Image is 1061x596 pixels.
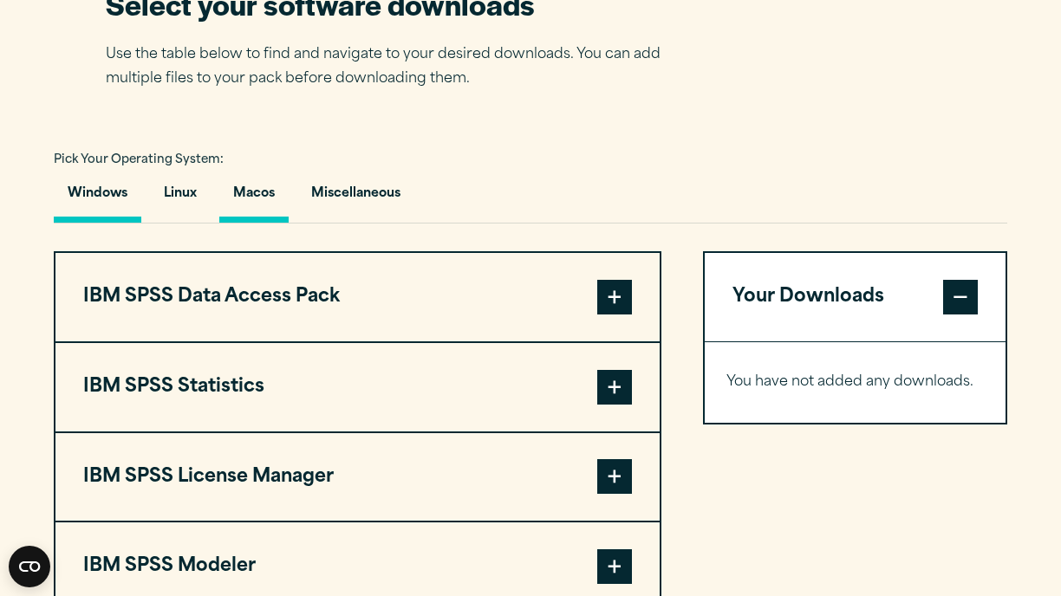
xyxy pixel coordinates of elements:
[106,42,687,93] p: Use the table below to find and navigate to your desired downloads. You can add multiple files to...
[297,173,414,223] button: Miscellaneous
[54,173,141,223] button: Windows
[219,173,289,223] button: Macos
[705,341,1006,423] div: Your Downloads
[726,370,984,395] p: You have not added any downloads.
[55,343,660,431] button: IBM SPSS Statistics
[705,253,1006,341] button: Your Downloads
[55,433,660,521] button: IBM SPSS License Manager
[55,253,660,341] button: IBM SPSS Data Access Pack
[150,173,211,223] button: Linux
[9,546,50,587] button: Open CMP widget
[54,154,224,165] span: Pick Your Operating System:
